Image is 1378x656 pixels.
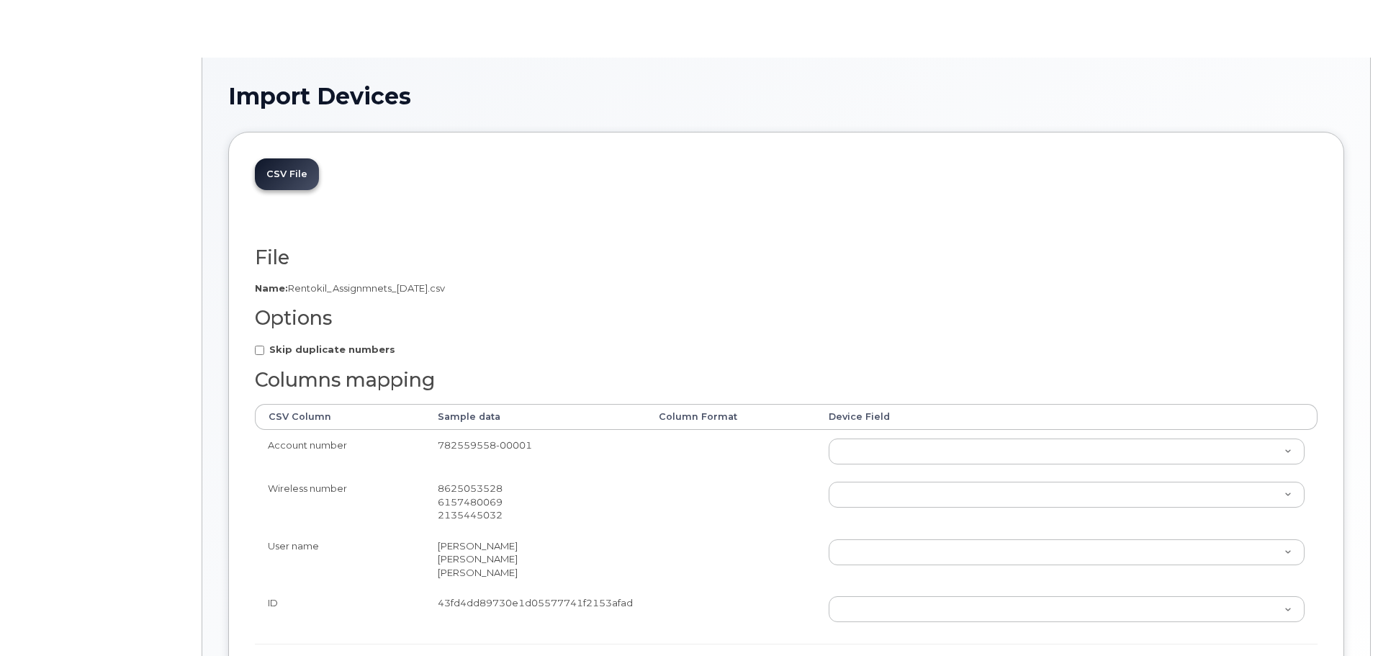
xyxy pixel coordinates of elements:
[255,430,425,473] td: Account number
[646,404,816,430] th: Column Format
[255,404,425,430] th: CSV Column
[255,247,1318,269] h2: File
[255,531,425,588] td: User name
[816,404,1318,430] th: Device Field
[425,430,646,473] td: 782559558-00001
[255,282,1318,295] p: Rentokil_Assignmnets_[DATE].csv
[269,343,395,355] strong: Skip duplicate numbers
[255,588,425,631] td: ID
[255,282,288,294] strong: Name:
[425,588,646,631] td: 43fd4dd89730e1d05577741f2153afad
[255,158,319,190] a: CSV File
[255,473,425,531] td: Wireless number
[425,404,646,430] th: Sample data
[425,531,646,588] td: [PERSON_NAME] [PERSON_NAME] [PERSON_NAME]
[255,369,1318,391] h2: Columns mapping
[255,346,264,355] input: Skip duplicate numbers
[255,307,1318,329] h2: Options
[228,84,1344,109] h1: Import Devices
[425,473,646,531] td: 8625053528 6157480069 2135445032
